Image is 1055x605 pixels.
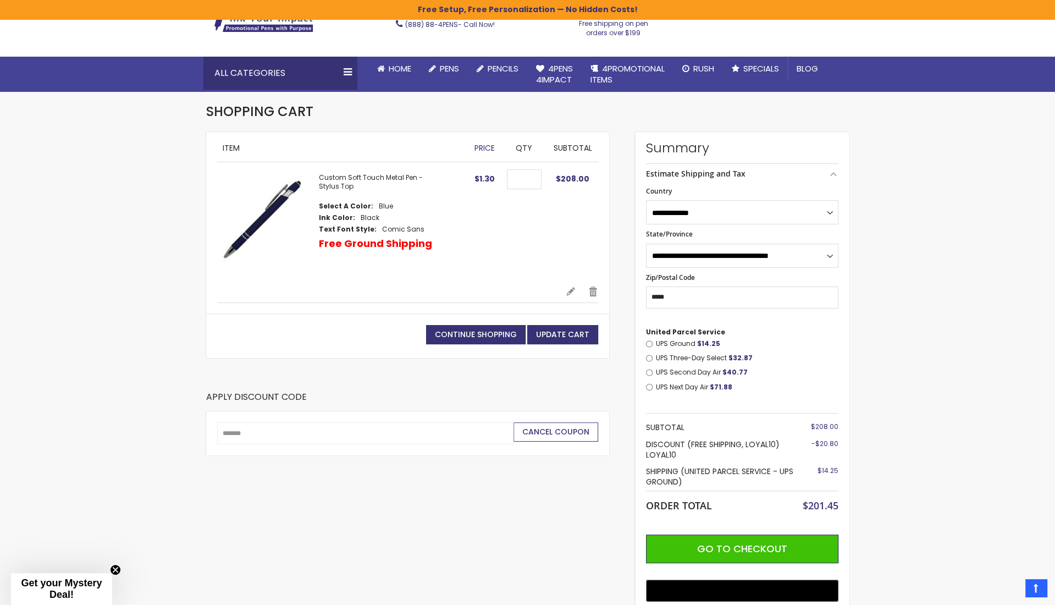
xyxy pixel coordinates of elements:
div: All Categories [203,57,357,90]
a: Top [1025,579,1047,597]
a: Pens [420,57,468,81]
p: Free Ground Shipping [319,237,432,250]
dt: Text Font Style [319,225,377,234]
span: Qty [516,142,532,153]
a: Custom Soft Touch Stylus Pen-Blue [217,173,319,275]
dd: Black [361,213,379,222]
button: Update Cart [527,325,598,344]
button: Cancel Coupon [513,422,598,442]
span: Zip/Postal Code [646,273,695,282]
strong: Apply Discount Code [206,391,307,411]
span: $14.25 [818,466,838,475]
span: State/Province [646,229,693,239]
span: Rush [693,63,714,74]
a: 4Pens4impact [527,57,582,92]
span: Continue Shopping [435,329,517,340]
span: Get your Mystery Deal! [21,577,102,600]
span: - Call Now! [405,20,495,29]
span: Shopping Cart [206,102,313,120]
span: LOYAL10 [646,449,676,460]
span: Shipping [646,466,678,477]
strong: Summary [646,139,838,157]
a: Rush [673,57,723,81]
span: $201.45 [803,499,838,512]
span: $32.87 [728,353,752,362]
span: Subtotal [554,142,592,153]
button: Go to Checkout [646,535,838,563]
span: Specials [743,63,779,74]
span: $14.25 [697,339,720,348]
span: 4Pens 4impact [536,63,573,85]
span: Home [389,63,411,74]
span: $208.00 [556,173,589,184]
span: Item [223,142,240,153]
a: Specials [723,57,788,81]
label: UPS Second Day Air [655,368,838,377]
span: Pencils [488,63,518,74]
a: (888) 88-4PENS [405,20,458,29]
span: $71.88 [709,382,732,392]
span: (United Parcel Service - UPS Ground) [646,466,793,487]
strong: Order Total [646,497,712,512]
a: Home [368,57,420,81]
span: Pens [440,63,459,74]
label: UPS Three-Day Select [655,354,838,362]
span: $40.77 [722,367,747,377]
dt: Ink Color [319,213,355,222]
label: UPS Next Day Air [655,383,838,392]
span: Update Cart [536,329,589,340]
div: Get your Mystery Deal!Close teaser [11,573,112,605]
a: Blog [788,57,827,81]
span: Go to Checkout [697,542,787,555]
span: $1.30 [474,173,495,184]
dd: Comic Sans [382,225,424,234]
span: 4PROMOTIONAL ITEMS [590,63,665,85]
strong: Estimate Shipping and Tax [646,168,745,179]
img: Custom Soft Touch Stylus Pen-Blue [217,173,308,264]
span: Cancel Coupon [522,426,589,437]
span: -$20.80 [811,439,838,448]
a: Continue Shopping [426,325,526,344]
dd: Blue [379,202,393,211]
button: Buy with GPay [646,580,838,602]
span: $208.00 [811,422,838,431]
button: Close teaser [110,564,121,575]
label: UPS Ground [655,339,838,348]
a: Custom Soft Touch Metal Pen - Stylus Top [319,173,423,191]
span: United Parcel Service [646,327,725,337]
span: Discount (FREE SHIPPING, LOYAL10) [646,439,780,450]
span: Blog [797,63,818,74]
span: Country [646,186,672,196]
dt: Select A Color [319,202,373,211]
a: 4PROMOTIONALITEMS [582,57,673,92]
a: Pencils [468,57,527,81]
div: Free shipping on pen orders over $199 [567,15,660,37]
span: Price [474,142,495,153]
th: Subtotal [646,419,803,436]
